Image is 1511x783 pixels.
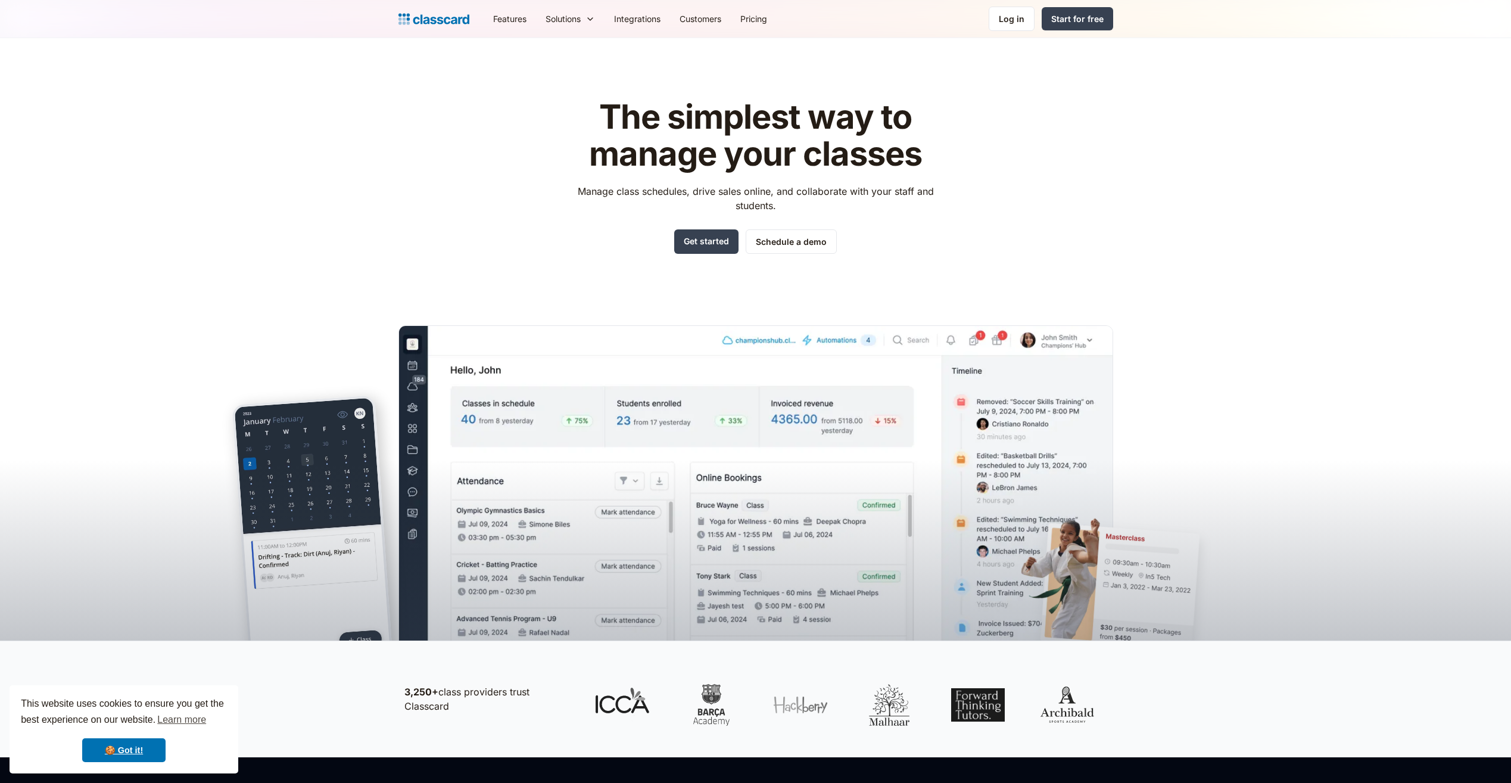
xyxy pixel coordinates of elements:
[1042,7,1113,30] a: Start for free
[670,5,731,32] a: Customers
[21,697,227,729] span: This website uses cookies to ensure you get the best experience on our website.
[731,5,777,32] a: Pricing
[1051,13,1104,25] div: Start for free
[155,711,208,729] a: learn more about cookies
[10,685,238,773] div: cookieconsent
[989,7,1035,31] a: Log in
[404,685,571,713] p: class providers trust Classcard
[566,184,945,213] p: Manage class schedules, drive sales online, and collaborate with your staff and students.
[484,5,536,32] a: Features
[398,11,469,27] a: home
[566,99,945,172] h1: The simplest way to manage your classes
[746,229,837,254] a: Schedule a demo
[82,738,166,762] a: dismiss cookie message
[999,13,1024,25] div: Log in
[404,686,438,698] strong: 3,250+
[674,229,739,254] a: Get started
[536,5,605,32] div: Solutions
[546,13,581,25] div: Solutions
[605,5,670,32] a: Integrations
